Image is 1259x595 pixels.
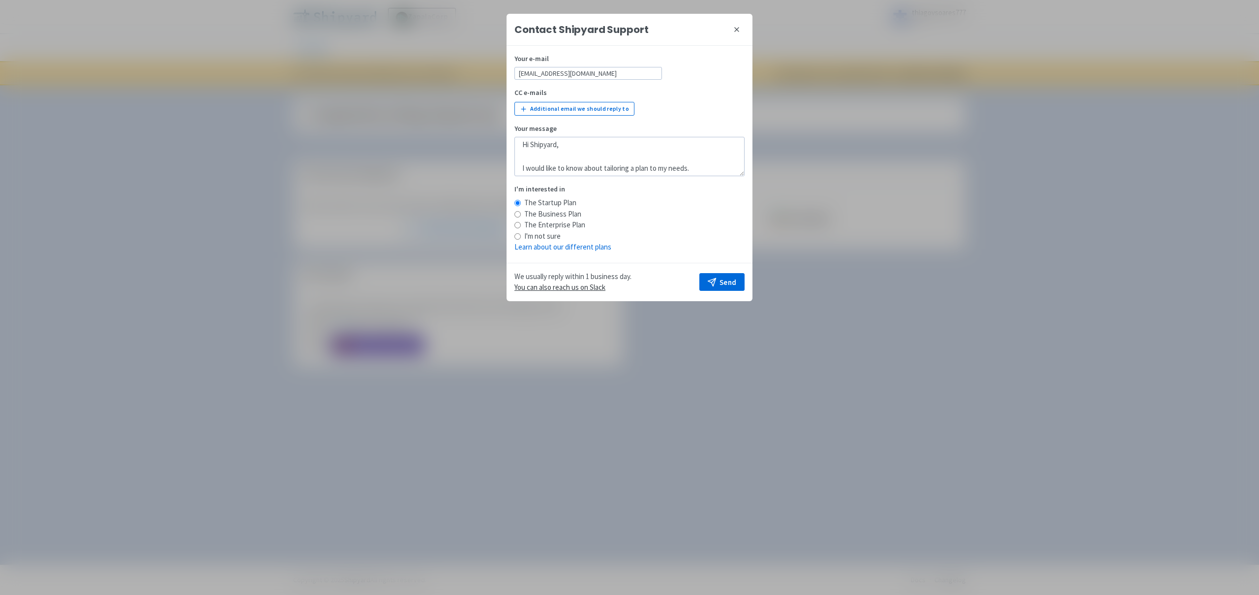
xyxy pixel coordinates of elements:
button: close [729,22,745,37]
textarea: Hi Shipyard, I would like to know about tailoring a plan to my needs. [514,137,745,176]
label: CC e-mails [514,88,547,98]
label: I'm not sure [524,231,561,242]
label: The Enterprise Plan [524,219,585,231]
label: Your message [514,124,745,134]
a: Learn about our different plans [514,242,611,251]
button: Additional email we should reply to [514,102,634,116]
label: Your e-mail [514,54,745,64]
a: You can also reach us on Slack [514,282,605,292]
label: The Business Plan [524,209,581,220]
label: I'm interested in [514,184,745,194]
input: name@example.com [514,67,662,80]
div: Contact Shipyard Support [514,24,648,35]
label: The Startup Plan [524,197,576,209]
div: We usually reply within 1 business day. [514,271,631,293]
button: Send [699,273,745,291]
